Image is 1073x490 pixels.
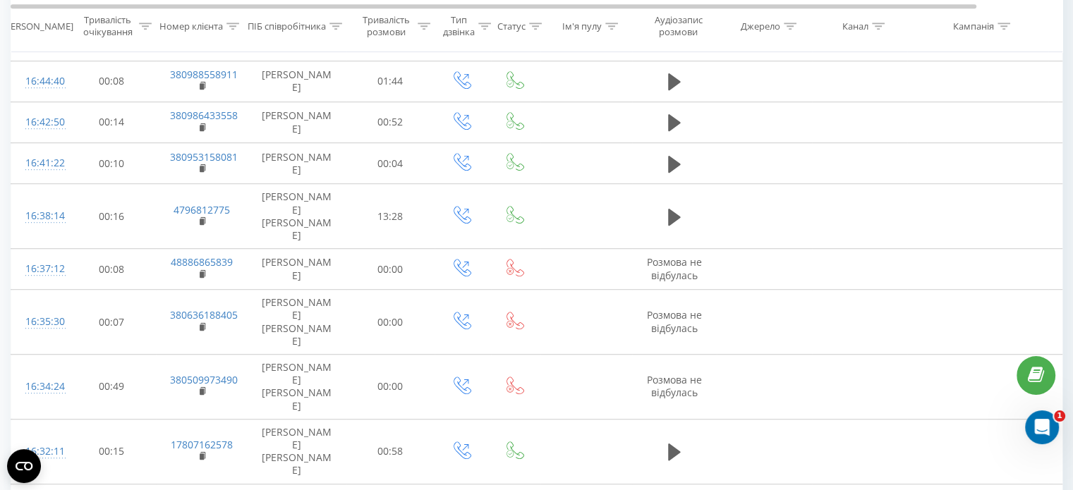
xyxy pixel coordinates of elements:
[248,355,346,419] td: [PERSON_NAME] [PERSON_NAME]
[346,290,435,355] td: 00:00
[842,20,868,32] div: Канал
[1054,410,1065,422] span: 1
[346,61,435,102] td: 01:44
[346,102,435,142] td: 00:52
[346,355,435,419] td: 00:00
[171,438,233,451] a: 17807162578
[248,61,346,102] td: [PERSON_NAME]
[953,20,994,32] div: Кампанія
[248,184,346,249] td: [PERSON_NAME] [PERSON_NAME]
[68,143,156,184] td: 00:10
[25,308,54,336] div: 16:35:30
[25,373,54,400] div: 16:34:24
[647,255,702,281] span: Розмова не відбулась
[346,184,435,249] td: 13:28
[346,143,435,184] td: 00:04
[346,419,435,484] td: 00:58
[248,290,346,355] td: [PERSON_NAME] [PERSON_NAME]
[7,449,41,483] button: Open CMP widget
[25,438,54,465] div: 16:32:11
[358,15,414,39] div: Тривалість розмови
[170,308,238,321] a: 380636188405
[68,290,156,355] td: 00:07
[248,20,326,32] div: ПІБ співробітника
[443,15,475,39] div: Тип дзвінка
[741,20,780,32] div: Джерело
[170,373,238,386] a: 380509973490
[25,109,54,136] div: 16:42:50
[1025,410,1059,444] iframe: Intercom live chat
[25,68,54,95] div: 16:44:40
[248,143,346,184] td: [PERSON_NAME]
[170,150,238,164] a: 380953158081
[159,20,223,32] div: Номер клієнта
[647,373,702,399] span: Розмова не відбулась
[25,202,54,230] div: 16:38:14
[248,102,346,142] td: [PERSON_NAME]
[170,68,238,81] a: 380988558911
[562,20,602,32] div: Ім'я пулу
[647,308,702,334] span: Розмова не відбулась
[25,255,54,283] div: 16:37:12
[346,249,435,290] td: 00:00
[248,419,346,484] td: [PERSON_NAME] [PERSON_NAME]
[68,184,156,249] td: 00:16
[25,149,54,177] div: 16:41:22
[171,255,233,269] a: 48886865839
[497,20,526,32] div: Статус
[68,61,156,102] td: 00:08
[68,355,156,419] td: 00:49
[174,203,230,216] a: 4796812775
[68,102,156,142] td: 00:14
[2,20,73,32] div: [PERSON_NAME]
[68,249,156,290] td: 00:08
[644,15,713,39] div: Аудіозапис розмови
[170,109,238,122] a: 380986433558
[248,249,346,290] td: [PERSON_NAME]
[80,15,135,39] div: Тривалість очікування
[68,419,156,484] td: 00:15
